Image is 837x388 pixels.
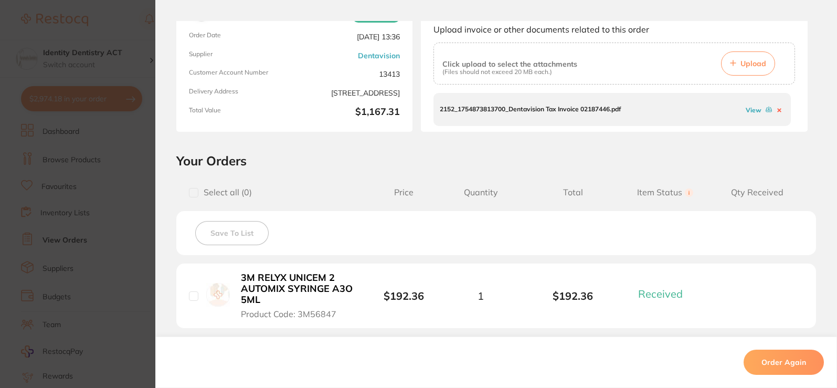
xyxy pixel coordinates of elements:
span: Product Code: 3M56847 [241,309,336,319]
span: [STREET_ADDRESS] [299,88,400,98]
p: (Files should not exceed 20 MB each.) [442,68,577,76]
a: View [746,106,761,114]
p: Click upload to select the attachments [442,60,577,68]
span: Select all ( 0 ) [198,187,252,197]
span: Price [373,187,435,197]
button: Order Again [744,350,824,375]
span: Qty Received [711,187,803,197]
span: Total [527,187,619,197]
span: Quantity [435,187,527,197]
button: Upload [721,51,775,76]
span: Upload [740,59,766,68]
span: Total Value [189,107,290,119]
button: Received [635,287,695,300]
b: $1,167.31 [299,107,400,119]
b: 3M RELYX UNICEM 2 AUTOMIX SYRINGE A3O 5ML [241,272,355,305]
span: Supplier [189,50,290,61]
button: 3M RELYX UNICEM 2 AUTOMIX SYRINGE A3O 5ML Product Code: 3M56847 [238,272,358,319]
img: 3M RELYX UNICEM 2 AUTOMIX SYRINGE A3O 5ML [206,283,230,307]
span: Item Status [619,187,712,197]
span: Customer Account Number [189,69,290,79]
span: [DATE] 13:36 [299,32,400,42]
span: Received [638,287,683,300]
h2: Your Orders [176,153,816,169]
span: 13413 [299,69,400,79]
p: 2152_1754873813700_Dentavision Tax Invoice 02187446.pdf [440,106,621,113]
span: 1 [478,290,484,302]
a: Dentavision [358,51,400,60]
p: Upload invoice or other documents related to this order [433,25,795,34]
b: $192.36 [527,290,619,302]
span: Delivery Address [189,88,290,98]
b: $192.36 [384,289,424,302]
span: Order Date [189,32,290,42]
button: Save To List [195,221,269,245]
